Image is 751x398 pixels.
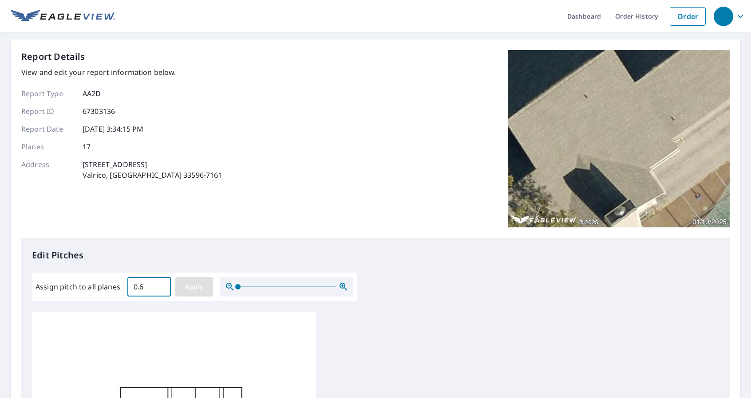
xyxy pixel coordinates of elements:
[175,277,213,297] button: Apply
[36,281,120,292] label: Assign pitch to all planes
[670,7,706,26] a: Order
[83,124,144,134] p: [DATE] 3:34:15 PM
[182,281,206,293] span: Apply
[21,106,75,117] p: Report ID
[32,249,719,262] p: Edit Pitches
[21,67,222,78] p: View and edit your report information below.
[21,124,75,134] p: Report Date
[21,50,85,63] p: Report Details
[21,159,75,180] p: Address
[83,88,101,99] p: AA2D
[83,141,91,152] p: 17
[127,274,171,299] input: 00.0
[21,88,75,99] p: Report Type
[508,50,730,227] img: Top image
[21,141,75,152] p: Planes
[83,106,115,117] p: 67303136
[83,159,222,180] p: [STREET_ADDRESS] Valrico, [GEOGRAPHIC_DATA] 33596-7161
[11,10,115,23] img: EV Logo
